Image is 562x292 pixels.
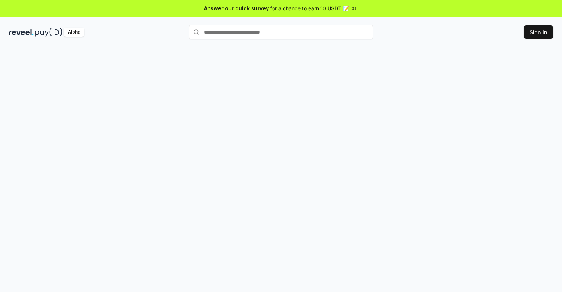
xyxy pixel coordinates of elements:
[64,28,84,37] div: Alpha
[9,28,34,37] img: reveel_dark
[35,28,62,37] img: pay_id
[270,4,349,12] span: for a chance to earn 10 USDT 📝
[204,4,269,12] span: Answer our quick survey
[524,25,553,39] button: Sign In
